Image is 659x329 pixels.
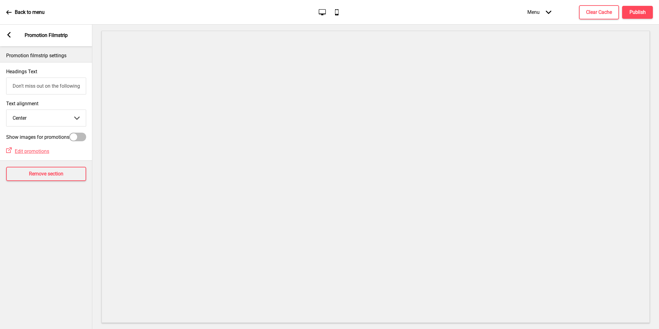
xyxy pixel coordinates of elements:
h4: Clear Cache [586,9,612,16]
h4: Publish [629,9,646,16]
div: Menu [521,3,557,21]
h4: Remove section [29,171,63,177]
p: Back to menu [15,9,45,16]
label: Show images for promotions [6,134,69,140]
button: Clear Cache [579,5,619,19]
a: Edit promotions [12,148,49,154]
p: Promotion Filmstrip [25,32,68,39]
a: Back to menu [6,4,45,21]
p: Promotion filmstrip settings [6,52,86,59]
span: Edit promotions [15,148,49,154]
button: Remove section [6,167,86,181]
label: Headings Text [6,69,37,74]
button: Publish [622,6,653,19]
label: Text alignment [6,101,86,106]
